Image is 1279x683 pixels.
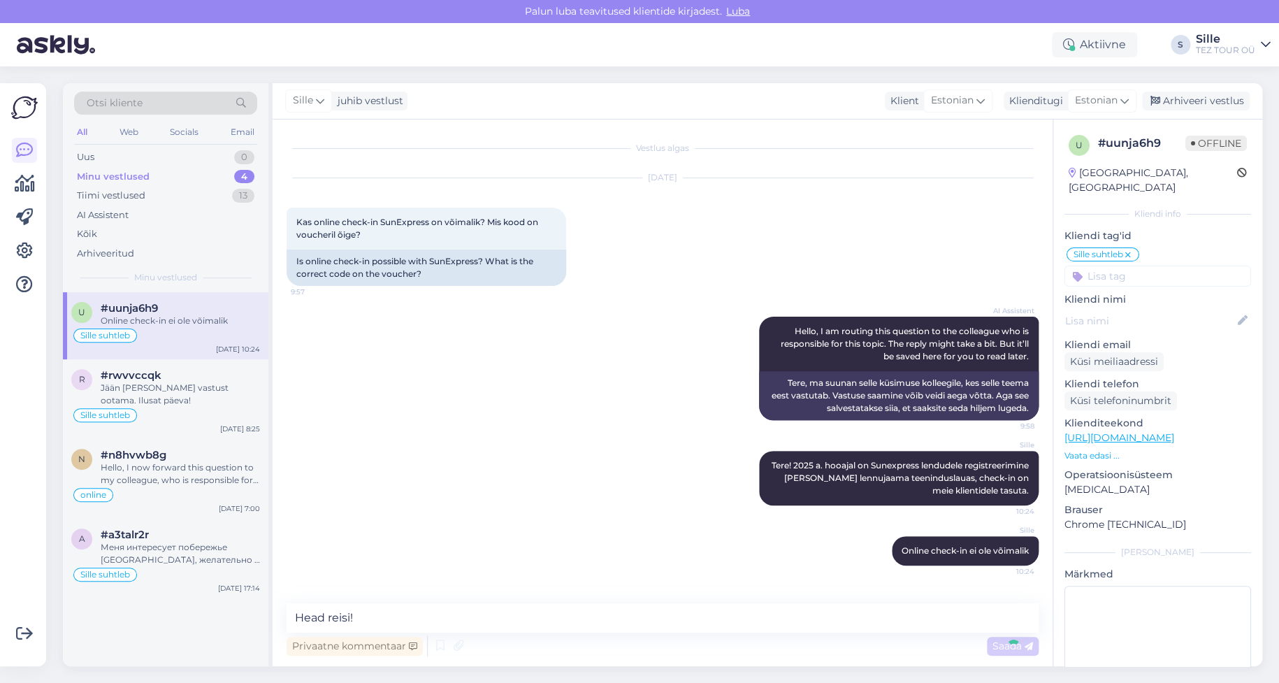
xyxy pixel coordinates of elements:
[1064,431,1174,444] a: [URL][DOMAIN_NAME]
[982,440,1034,450] span: Sille
[1064,468,1251,482] p: Operatsioonisüsteem
[77,150,94,164] div: Uus
[1171,35,1190,55] div: S
[291,287,343,297] span: 9:57
[1196,45,1255,56] div: TEZ TOUR OÜ
[287,142,1039,154] div: Vestlus algas
[80,411,130,419] span: Sille suhtleb
[101,449,166,461] span: #n8hvwb8g
[1069,166,1237,195] div: [GEOGRAPHIC_DATA], [GEOGRAPHIC_DATA]
[80,331,130,340] span: Sille suhtleb
[77,227,97,241] div: Kõik
[77,208,129,222] div: AI Assistent
[1064,567,1251,582] p: Märkmed
[287,171,1039,184] div: [DATE]
[1052,32,1137,57] div: Aktiivne
[234,150,254,164] div: 0
[80,570,130,579] span: Sille suhtleb
[931,93,974,108] span: Estonian
[1142,92,1250,110] div: Arhiveeri vestlus
[1064,377,1251,391] p: Kliendi telefon
[1196,34,1255,45] div: Sille
[134,271,197,284] span: Minu vestlused
[759,371,1039,420] div: Tere, ma suunan selle küsimuse kolleegile, kes selle teema eest vastutab. Vastuse saamine võib ve...
[101,461,260,487] div: Hello, I now forward this question to my colleague, who is responsible for this. The reply will b...
[1004,94,1063,108] div: Klienditugi
[79,374,85,384] span: r
[101,382,260,407] div: Jään [PERSON_NAME] vastust ootama. Ilusat päeva!
[74,123,90,141] div: All
[1064,503,1251,517] p: Brauser
[1196,34,1271,56] a: SilleTEZ TOUR OÜ
[1064,450,1251,462] p: Vaata edasi ...
[78,454,85,464] span: n
[232,189,254,203] div: 13
[220,424,260,434] div: [DATE] 8:25
[332,94,403,108] div: juhib vestlust
[1064,266,1251,287] input: Lisa tag
[101,369,161,382] span: #rwvvccqk
[117,123,141,141] div: Web
[1064,352,1164,371] div: Küsi meiliaadressi
[87,96,143,110] span: Otsi kliente
[218,583,260,594] div: [DATE] 17:14
[77,189,145,203] div: Tiimi vestlused
[982,525,1034,535] span: Sille
[1064,416,1251,431] p: Klienditeekond
[293,93,313,108] span: Sille
[1185,136,1247,151] span: Offline
[77,247,134,261] div: Arhiveeritud
[77,170,150,184] div: Minu vestlused
[80,491,106,499] span: online
[1065,313,1235,329] input: Lisa nimi
[101,315,260,327] div: Online check-in ei ole võimalik
[1064,338,1251,352] p: Kliendi email
[1075,93,1118,108] span: Estonian
[101,541,260,566] div: Меня интересует побережье [GEOGRAPHIC_DATA], желательно в сторону [GEOGRAPHIC_DATA] или сам Кемер...
[79,533,85,544] span: a
[234,170,254,184] div: 4
[1064,208,1251,220] div: Kliendi info
[219,503,260,514] div: [DATE] 7:00
[885,94,919,108] div: Klient
[1076,140,1083,150] span: u
[1064,229,1251,243] p: Kliendi tag'id
[982,566,1034,577] span: 10:24
[78,307,85,317] span: u
[1074,250,1123,259] span: Sille suhtleb
[722,5,754,17] span: Luba
[287,250,566,286] div: Is online check-in possible with SunExpress? What is the correct code on the voucher?
[982,305,1034,316] span: AI Assistent
[1098,135,1185,152] div: # uunja6h9
[228,123,257,141] div: Email
[101,529,149,541] span: #a3talr2r
[1064,292,1251,307] p: Kliendi nimi
[101,302,158,315] span: #uunja6h9
[781,326,1031,361] span: Hello, I am routing this question to the colleague who is responsible for this topic. The reply m...
[1064,546,1251,559] div: [PERSON_NAME]
[982,421,1034,431] span: 9:58
[11,94,38,121] img: Askly Logo
[902,545,1029,556] span: Online check-in ei ole võimalik
[1064,391,1177,410] div: Küsi telefoninumbrit
[772,460,1031,496] span: Tere! 2025 a. hooajal on Sunexpress lendudele registreerimine [PERSON_NAME] lennujaama teenindusl...
[982,506,1034,517] span: 10:24
[1064,517,1251,532] p: Chrome [TECHNICAL_ID]
[296,217,540,240] span: Kas online check-in SunExpress on võimalik? Mis kood on voucheril õige?
[216,344,260,354] div: [DATE] 10:24
[167,123,201,141] div: Socials
[1064,482,1251,497] p: [MEDICAL_DATA]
